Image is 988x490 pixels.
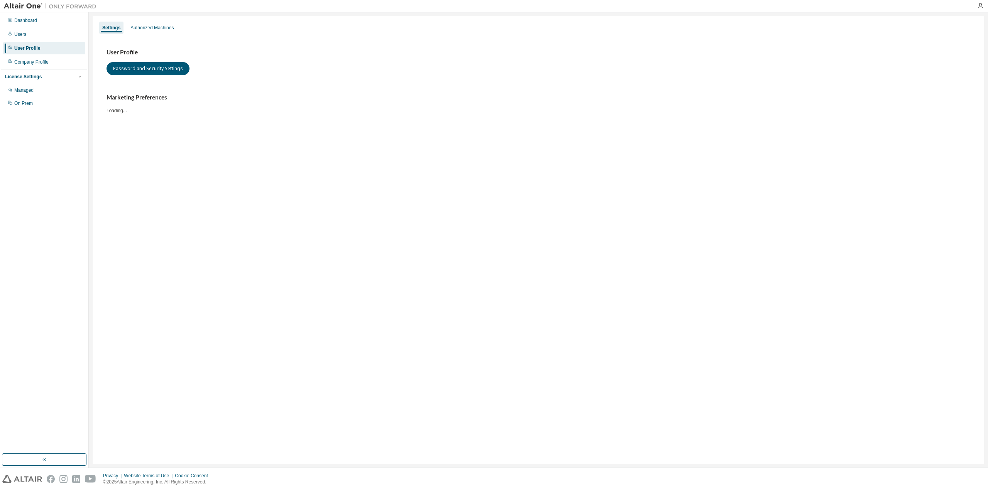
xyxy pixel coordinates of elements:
[59,475,68,483] img: instagram.svg
[2,475,42,483] img: altair_logo.svg
[130,25,174,31] div: Authorized Machines
[85,475,96,483] img: youtube.svg
[107,94,970,113] div: Loading...
[107,49,970,56] h3: User Profile
[14,31,26,37] div: Users
[47,475,55,483] img: facebook.svg
[14,17,37,24] div: Dashboard
[107,62,189,75] button: Password and Security Settings
[124,473,175,479] div: Website Terms of Use
[5,74,42,80] div: License Settings
[14,87,34,93] div: Managed
[14,45,40,51] div: User Profile
[103,479,213,485] p: © 2025 Altair Engineering, Inc. All Rights Reserved.
[175,473,212,479] div: Cookie Consent
[107,94,970,101] h3: Marketing Preferences
[14,59,49,65] div: Company Profile
[14,100,33,106] div: On Prem
[72,475,80,483] img: linkedin.svg
[4,2,100,10] img: Altair One
[103,473,124,479] div: Privacy
[102,25,120,31] div: Settings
